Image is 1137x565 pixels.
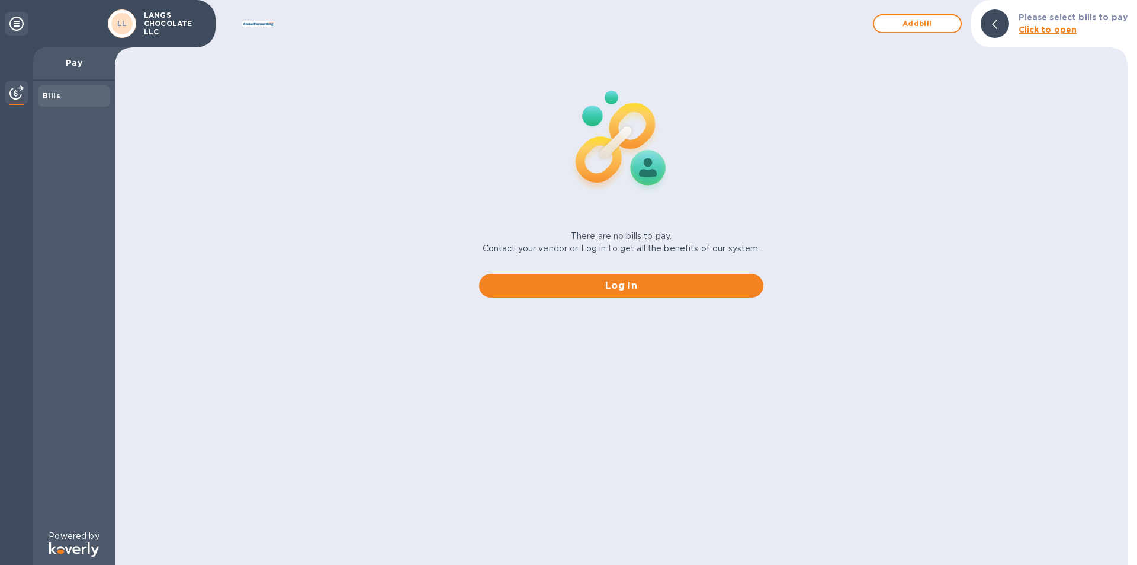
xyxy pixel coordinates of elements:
[489,279,754,293] span: Log in
[49,542,99,557] img: Logo
[43,57,105,69] p: Pay
[117,19,127,28] b: LL
[1019,12,1128,22] b: Please select bills to pay
[43,91,60,100] b: Bills
[483,230,760,255] p: There are no bills to pay. Contact your vendor or Log in to get all the benefits of our system.
[144,11,203,36] p: LANGS CHOCOLATE LLC
[873,14,962,33] button: Addbill
[884,17,951,31] span: Add bill
[479,274,763,298] button: Log in
[49,530,99,542] p: Powered by
[1019,25,1077,34] b: Click to open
